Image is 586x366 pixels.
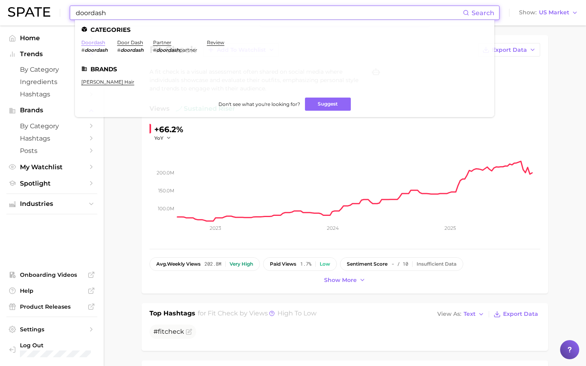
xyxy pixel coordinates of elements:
[327,225,339,231] tspan: 2024
[6,177,97,190] a: Spotlight
[20,271,84,278] span: Onboarding Videos
[20,326,84,333] span: Settings
[81,26,488,33] li: Categories
[156,261,167,267] abbr: average
[464,312,476,316] span: Text
[208,309,238,317] span: fit check
[320,261,330,267] div: Low
[519,10,537,15] span: Show
[472,9,494,17] span: Search
[6,301,97,313] a: Product Releases
[153,328,184,335] span: #
[20,78,84,86] span: Ingredients
[20,51,84,58] span: Trends
[20,90,84,98] span: Hashtags
[20,163,84,171] span: My Watchlist
[6,76,97,88] a: Ingredients
[417,261,456,267] div: Insufficient Data
[270,261,296,267] span: paid views
[6,120,97,132] a: by Category
[20,287,84,294] span: Help
[517,8,580,18] button: ShowUS Market
[20,200,84,207] span: Industries
[153,47,156,53] span: #
[305,98,351,111] button: Suggest
[324,277,357,284] span: Show more
[20,180,84,187] span: Spotlight
[20,147,84,155] span: Posts
[20,122,84,130] span: by Category
[85,47,108,53] em: doordash
[6,48,97,60] button: Trends
[539,10,569,15] span: US Market
[437,312,461,316] span: View As
[20,135,84,142] span: Hashtags
[154,135,171,141] button: YoY
[6,145,97,157] a: Posts
[154,135,163,141] span: YoY
[165,328,184,335] span: check
[6,161,97,173] a: My Watchlist
[154,123,183,136] div: +66.2%
[158,206,174,211] tspan: 100.0m
[6,339,97,360] a: Log out. Currently logged in with e-mail rsmall@hunterpr.com.
[347,261,387,267] span: sentiment score
[322,275,368,286] button: Show more
[81,39,105,45] a: doordash
[435,309,486,319] button: View AsText
[205,261,221,267] span: 202.8m
[444,225,456,231] tspan: 2025
[20,107,84,114] span: Brands
[186,329,192,335] button: Flag as miscategorized or irrelevant
[81,66,488,72] li: Brands
[6,132,97,145] a: Hashtags
[340,257,463,271] button: sentiment score- / 10Insufficient Data
[157,170,174,176] tspan: 200.0m
[478,43,540,57] button: Export Data
[6,104,97,116] button: Brands
[492,309,540,320] button: Export Data
[117,47,120,53] span: #
[156,261,201,267] span: weekly views
[391,261,408,267] span: - / 10
[300,261,311,267] span: 1.7%
[207,39,224,45] a: review
[218,101,300,107] span: Don't see what you're looking for?
[75,6,463,20] input: Search here for a brand, industry, or ingredient
[6,269,97,281] a: Onboarding Videos
[149,257,260,271] button: avg.weekly views202.8mVery high
[503,311,538,317] span: Export Data
[492,47,527,53] span: Export Data
[8,7,50,17] img: SPATE
[20,342,91,349] span: Log Out
[6,88,97,100] a: Hashtags
[198,309,317,320] h2: for by Views
[158,328,165,335] span: fit
[117,39,143,45] a: door dash
[20,66,84,73] span: by Category
[153,39,171,45] a: partner
[277,309,317,317] span: high to low
[120,47,144,53] em: doordash
[210,225,221,231] tspan: 2023
[20,34,84,42] span: Home
[158,188,174,194] tspan: 150.0m
[179,47,197,53] span: partner
[6,198,97,210] button: Industries
[230,261,253,267] div: Very high
[6,285,97,297] a: Help
[156,47,179,53] em: doordash
[6,32,97,44] a: Home
[263,257,337,271] button: paid views1.7%Low
[20,303,84,310] span: Product Releases
[81,47,85,53] span: #
[6,63,97,76] a: by Category
[149,309,195,320] h1: Top Hashtags
[6,323,97,335] a: Settings
[81,79,134,85] a: [PERSON_NAME] hair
